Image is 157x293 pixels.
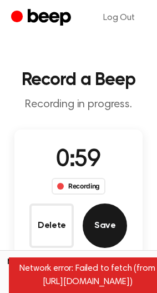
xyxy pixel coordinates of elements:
[29,203,74,248] button: Delete Audio Record
[56,148,100,172] span: 0:59
[9,98,148,112] p: Recording in progress.
[9,71,148,89] h1: Record a Beep
[92,4,146,31] a: Log Out
[83,203,127,248] button: Save Audio Record
[7,267,150,286] span: Contact us
[52,178,105,195] div: Recording
[11,7,74,29] a: Beep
